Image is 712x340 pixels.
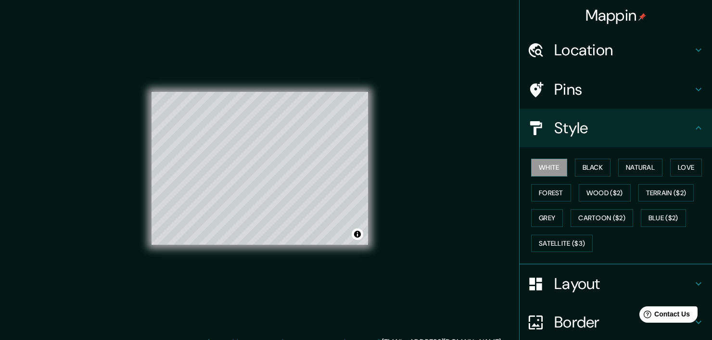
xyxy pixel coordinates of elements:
button: Love [670,159,702,176]
button: Cartoon ($2) [571,209,633,227]
div: Layout [520,264,712,303]
h4: Pins [554,80,693,99]
div: Location [520,31,712,69]
img: pin-icon.png [638,13,646,21]
button: Terrain ($2) [638,184,694,202]
button: Black [575,159,611,176]
button: Natural [618,159,662,176]
iframe: Help widget launcher [626,302,701,329]
h4: Layout [554,274,693,293]
div: Pins [520,70,712,109]
button: Satellite ($3) [531,235,593,252]
button: White [531,159,567,176]
h4: Border [554,313,693,332]
button: Wood ($2) [579,184,631,202]
h4: Mappin [585,6,647,25]
button: Grey [531,209,563,227]
div: Style [520,109,712,147]
button: Forest [531,184,571,202]
button: Blue ($2) [641,209,686,227]
h4: Location [554,40,693,60]
h4: Style [554,118,693,138]
button: Toggle attribution [352,228,363,240]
